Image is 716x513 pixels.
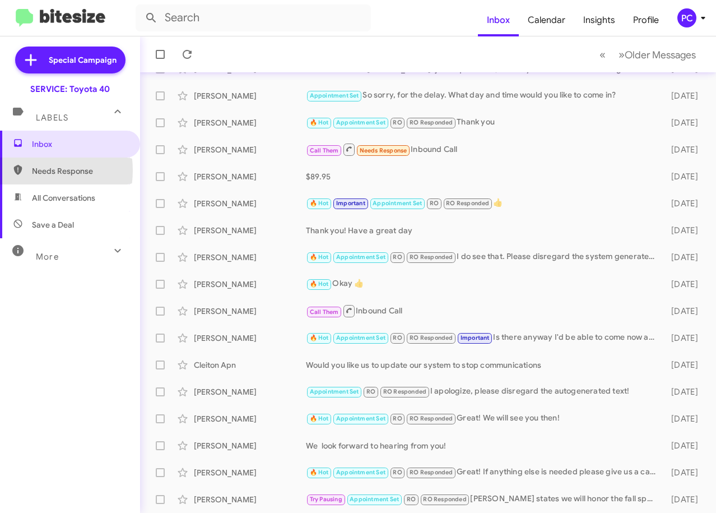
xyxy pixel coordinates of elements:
div: [PERSON_NAME] [194,225,306,236]
span: 🔥 Hot [310,119,329,126]
div: We look forward to hearing from you! [306,440,661,451]
div: 👍 [306,197,661,210]
span: 🔥 Hot [310,415,329,422]
span: » [619,48,625,62]
button: PC [668,8,704,27]
div: Inbound Call [306,304,661,318]
span: RO [393,253,402,261]
span: More [36,252,59,262]
a: Calendar [519,4,574,36]
span: Older Messages [625,49,696,61]
span: Needs Response [32,165,127,177]
span: RO [393,469,402,476]
div: Great! We will see you then! [306,412,661,425]
div: [PERSON_NAME] [194,117,306,128]
span: RO Responded [410,253,453,261]
span: Special Campaign [49,54,117,66]
span: RO Responded [410,469,453,476]
span: 🔥 Hot [310,253,329,261]
div: [DATE] [661,90,707,101]
span: 🔥 Hot [310,200,329,207]
div: [PERSON_NAME] [194,279,306,290]
span: RO Responded [423,496,466,503]
span: Appointment Set [336,469,385,476]
span: RO [393,334,402,341]
div: [DATE] [661,252,707,263]
span: Call Them [310,308,339,316]
div: [DATE] [661,225,707,236]
span: RO Responded [410,415,453,422]
div: [PERSON_NAME] [194,90,306,101]
span: Appointment Set [310,92,359,99]
div: [PERSON_NAME] [194,144,306,155]
div: Would you like us to update our system to stop communications [306,359,661,371]
span: 🔥 Hot [310,280,329,288]
span: Important [461,334,490,341]
span: RO [393,119,402,126]
span: Inbox [32,138,127,150]
span: Important [336,200,365,207]
button: Next [612,43,703,66]
div: [DATE] [661,413,707,424]
span: RO Responded [383,388,426,395]
a: Profile [624,4,668,36]
div: Thank you! Have a great day [306,225,661,236]
span: Appointment Set [336,253,385,261]
div: [DATE] [661,467,707,478]
div: Cleiton Apn [194,359,306,371]
span: Appointment Set [310,388,359,395]
div: [PERSON_NAME] [194,306,306,317]
span: Appointment Set [336,119,385,126]
div: I apologize, please disregard the autogenerated text! [306,385,661,398]
span: RO [407,496,416,503]
div: [DATE] [661,386,707,398]
div: [PERSON_NAME] [194,171,306,182]
div: SERVICE: Toyota 40 [30,84,110,95]
div: [DATE] [661,440,707,451]
div: [PERSON_NAME] [194,252,306,263]
div: Thank you [306,116,661,129]
span: RO Responded [410,334,453,341]
div: [PERSON_NAME] [194,386,306,398]
span: RO [430,200,439,207]
a: Insights [574,4,624,36]
span: RO Responded [410,119,453,126]
div: [DATE] [661,306,707,317]
span: Labels [36,113,68,123]
div: [PERSON_NAME] [194,467,306,478]
input: Search [136,4,371,31]
div: Is there anyway I'd be able to come now and wait? [306,331,661,344]
div: [DATE] [661,144,707,155]
span: Save a Deal [32,219,74,230]
div: [PERSON_NAME] [194,198,306,209]
div: PC [677,8,696,27]
div: [PERSON_NAME] [194,494,306,505]
span: Inbox [478,4,519,36]
div: [DATE] [661,494,707,505]
nav: Page navigation example [593,43,703,66]
span: 🔥 Hot [310,334,329,341]
div: [PERSON_NAME] [194,332,306,344]
span: Try Pausing [310,496,342,503]
button: Previous [593,43,612,66]
div: [DATE] [661,332,707,344]
span: Appointment Set [336,334,385,341]
div: $89.95 [306,171,661,182]
div: [PERSON_NAME] [194,440,306,451]
div: [DATE] [661,279,707,290]
a: Special Campaign [15,47,125,73]
span: RO [366,388,375,395]
div: I do see that. Please disregard the system generated texts. [306,251,661,264]
span: RO Responded [446,200,489,207]
span: Appointment Set [350,496,399,503]
div: Great! If anything else is needed please give us a call! [306,466,661,479]
span: « [599,48,606,62]
div: [PERSON_NAME] [194,413,306,424]
span: Appointment Set [336,415,385,422]
div: [PERSON_NAME] states we will honor the fall special of $29.95! [306,493,661,506]
div: [DATE] [661,359,707,371]
div: Okay 👍 [306,278,661,290]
